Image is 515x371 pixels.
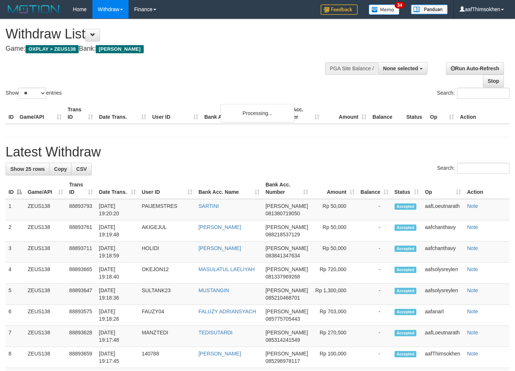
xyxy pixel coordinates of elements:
[311,347,358,368] td: Rp 100,000
[139,178,195,199] th: User ID: activate to sort column ascending
[311,220,358,242] td: Rp 50,000
[139,326,195,347] td: MANZTEDI
[422,220,464,242] td: aafchanthavy
[139,305,195,326] td: FAUZY04
[96,347,139,368] td: [DATE] 19:17:45
[467,224,478,230] a: Note
[198,224,241,230] a: [PERSON_NAME]
[276,103,323,124] th: Bank Acc. Number
[139,263,195,284] td: OKEJON12
[311,305,358,326] td: Rp 703,000
[422,326,464,347] td: aafLoeutnarath
[467,308,478,314] a: Note
[457,103,509,124] th: Action
[395,309,417,315] span: Accepted
[6,88,62,99] label: Show entries
[323,103,369,124] th: Amount
[66,263,96,284] td: 88893665
[96,305,139,326] td: [DATE] 19:18:26
[403,103,427,124] th: Status
[437,163,509,174] label: Search:
[198,266,255,272] a: MASULATUL LAELIYAH
[266,358,300,364] span: Copy 085298978117 to clipboard
[25,263,66,284] td: ZEUS138
[266,245,308,251] span: [PERSON_NAME]
[6,284,25,305] td: 5
[464,178,509,199] th: Action
[25,178,66,199] th: Game/API: activate to sort column ascending
[66,284,96,305] td: 88893647
[66,242,96,263] td: 88893711
[411,4,448,14] img: panduan.png
[198,330,232,335] a: TEDISUTARDI
[198,245,241,251] a: [PERSON_NAME]
[25,284,66,305] td: ZEUS138
[96,242,139,263] td: [DATE] 19:18:59
[395,267,417,273] span: Accepted
[358,284,392,305] td: -
[6,347,25,368] td: 8
[6,178,25,199] th: ID: activate to sort column descending
[369,103,403,124] th: Balance
[446,62,504,75] a: Run Auto-Refresh
[325,62,378,75] div: PGA Site Balance /
[358,263,392,284] td: -
[198,351,241,357] a: [PERSON_NAME]
[358,305,392,326] td: -
[198,308,256,314] a: FALUZY ADRIANSYACH
[266,232,300,237] span: Copy 088218537129 to clipboard
[395,2,405,9] span: 34
[266,266,308,272] span: [PERSON_NAME]
[198,287,229,293] a: MUSTANGIN
[266,337,300,343] span: Copy 085314241549 to clipboard
[76,166,87,172] span: CSV
[467,266,478,272] a: Note
[395,225,417,231] span: Accepted
[139,347,195,368] td: 140788
[266,308,308,314] span: [PERSON_NAME]
[358,347,392,368] td: -
[358,178,392,199] th: Balance: activate to sort column ascending
[467,203,478,209] a: Note
[266,330,308,335] span: [PERSON_NAME]
[25,45,79,53] span: OXPLAY > ZEUS138
[427,103,457,124] th: Op
[266,287,308,293] span: [PERSON_NAME]
[18,88,46,99] select: Showentries
[266,295,300,301] span: Copy 085210468701 to clipboard
[10,166,45,172] span: Show 25 rows
[266,253,300,259] span: Copy 083841347634 to clipboard
[96,220,139,242] td: [DATE] 19:19:48
[311,326,358,347] td: Rp 270,500
[311,263,358,284] td: Rp 720,000
[6,220,25,242] td: 2
[198,203,219,209] a: SARTINI
[17,103,65,124] th: Game/API
[378,62,427,75] button: None selected
[66,347,96,368] td: 88893659
[311,199,358,220] td: Rp 50,000
[6,263,25,284] td: 4
[395,246,417,252] span: Accepted
[6,103,17,124] th: ID
[25,242,66,263] td: ZEUS138
[422,284,464,305] td: aafsolysreylen
[395,203,417,210] span: Accepted
[321,4,358,15] img: Feedback.jpg
[311,178,358,199] th: Amount: activate to sort column ascending
[263,178,311,199] th: Bank Acc. Number: activate to sort column ascending
[66,178,96,199] th: Trans ID: activate to sort column ascending
[25,220,66,242] td: ZEUS138
[422,178,464,199] th: Op: activate to sort column ascending
[25,199,66,220] td: ZEUS138
[25,326,66,347] td: ZEUS138
[65,103,96,124] th: Trans ID
[467,330,478,335] a: Note
[221,104,294,122] div: Processing...
[6,163,50,175] a: Show 25 rows
[139,220,195,242] td: AKIGEJUL
[266,224,308,230] span: [PERSON_NAME]
[467,245,478,251] a: Note
[96,199,139,220] td: [DATE] 19:20:20
[195,178,262,199] th: Bank Acc. Name: activate to sort column ascending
